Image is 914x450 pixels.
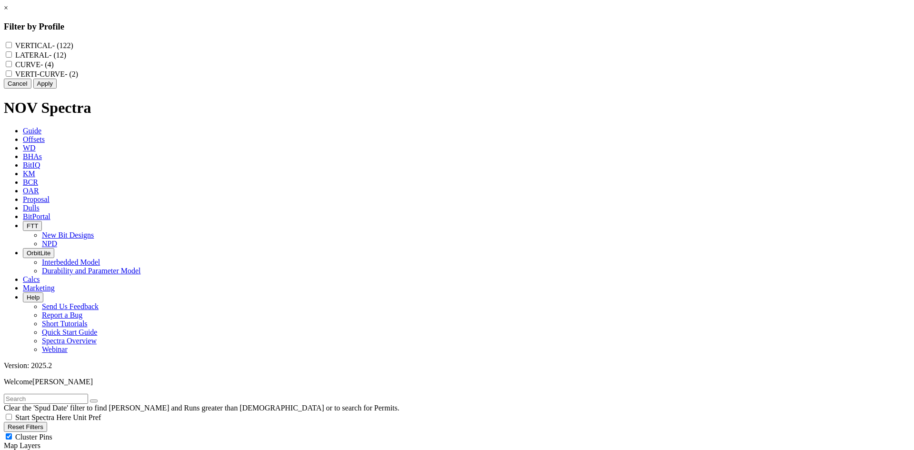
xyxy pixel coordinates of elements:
span: Help [27,294,40,301]
a: Interbedded Model [42,258,100,266]
a: × [4,4,8,12]
label: CURVE [15,60,54,69]
span: WD [23,144,36,152]
a: Send Us Feedback [42,302,99,310]
span: Calcs [23,275,40,283]
span: - (2) [65,70,78,78]
span: - (122) [52,41,73,50]
label: VERTI-CURVE [15,70,78,78]
span: Unit Pref [73,413,101,421]
a: Spectra Overview [42,337,97,345]
a: Report a Bug [42,311,82,319]
label: VERTICAL [15,41,73,50]
h1: NOV Spectra [4,99,910,117]
span: Start Spectra Here [15,413,71,421]
span: Guide [23,127,41,135]
div: Version: 2025.2 [4,361,910,370]
span: Clear the 'Spud Date' filter to find [PERSON_NAME] and Runs greater than [DEMOGRAPHIC_DATA] or to... [4,404,399,412]
span: Offsets [23,135,45,143]
span: Proposal [23,195,50,203]
span: Dulls [23,204,40,212]
span: KM [23,170,35,178]
h3: Filter by Profile [4,21,910,32]
span: - (4) [40,60,54,69]
input: Search [4,394,88,404]
a: Webinar [42,345,68,353]
button: Reset Filters [4,422,47,432]
button: Apply [33,79,57,89]
p: Welcome [4,378,910,386]
span: BitIQ [23,161,40,169]
span: FTT [27,222,38,230]
span: OAR [23,187,39,195]
span: - (12) [49,51,66,59]
span: BitPortal [23,212,50,220]
label: LATERAL [15,51,66,59]
span: Map Layers [4,441,40,450]
a: Quick Start Guide [42,328,97,336]
span: BCR [23,178,38,186]
span: Marketing [23,284,55,292]
a: NPD [42,240,57,248]
a: New Bit Designs [42,231,94,239]
span: Cluster Pins [15,433,52,441]
a: Durability and Parameter Model [42,267,141,275]
span: [PERSON_NAME] [32,378,93,386]
span: BHAs [23,152,42,160]
a: Short Tutorials [42,320,88,328]
button: Cancel [4,79,31,89]
span: OrbitLite [27,250,50,257]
